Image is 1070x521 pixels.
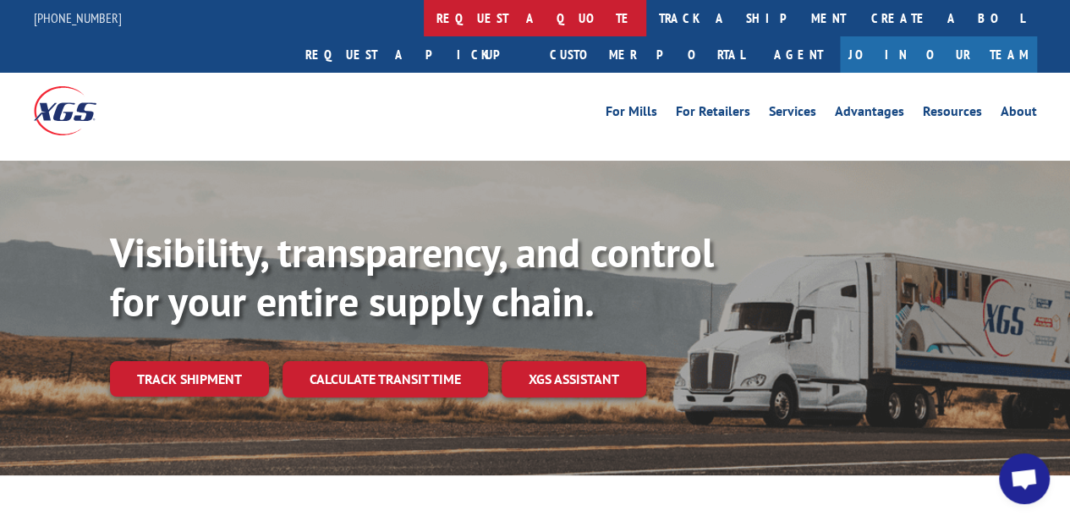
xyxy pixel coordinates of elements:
[110,226,714,327] b: Visibility, transparency, and control for your entire supply chain.
[1001,105,1037,123] a: About
[840,36,1037,73] a: Join Our Team
[283,361,488,398] a: Calculate transit time
[769,105,816,123] a: Services
[537,36,757,73] a: Customer Portal
[110,361,269,397] a: Track shipment
[923,105,982,123] a: Resources
[999,453,1050,504] a: Open chat
[676,105,750,123] a: For Retailers
[606,105,657,123] a: For Mills
[293,36,537,73] a: Request a pickup
[502,361,646,398] a: XGS ASSISTANT
[34,9,122,26] a: [PHONE_NUMBER]
[757,36,840,73] a: Agent
[835,105,904,123] a: Advantages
